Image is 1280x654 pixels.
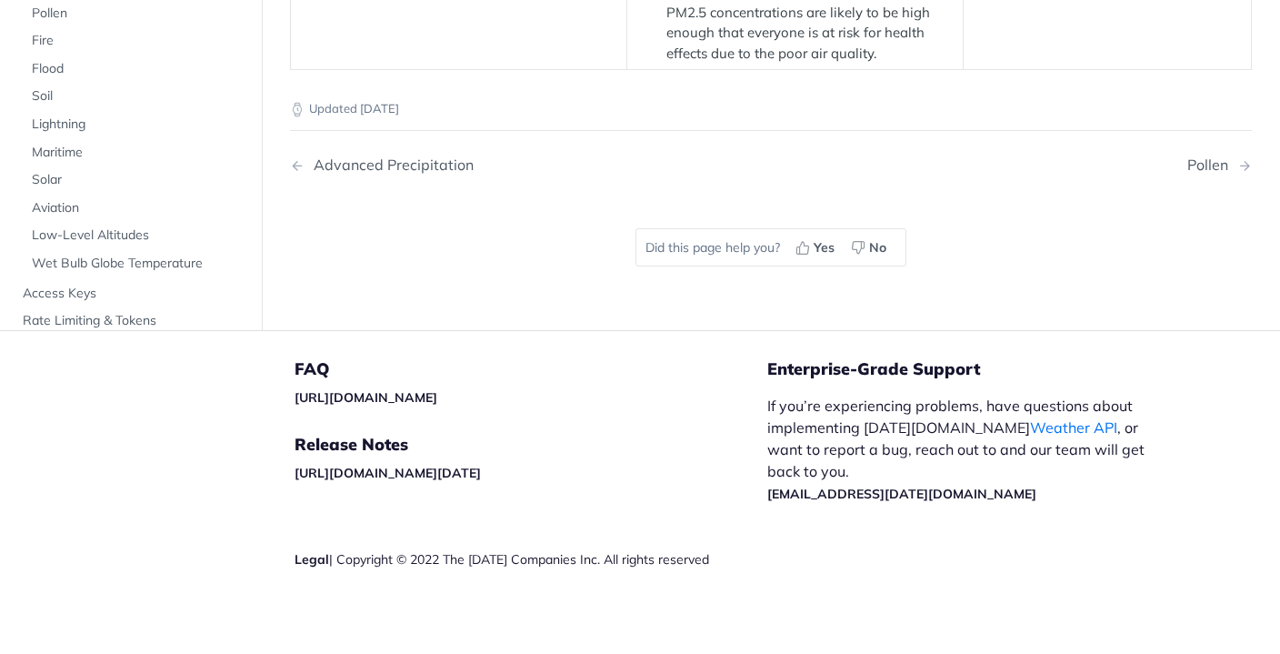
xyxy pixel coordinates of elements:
[290,100,1252,118] p: Updated [DATE]
[1187,156,1252,174] a: Next Page: Pollen
[23,250,248,277] a: Wet Bulb Globe Temperature
[32,199,244,217] span: Aviation
[295,389,437,406] a: [URL][DOMAIN_NAME]
[32,60,244,78] span: Flood
[767,358,1193,380] h5: Enterprise-Grade Support
[23,195,248,222] a: Aviation
[869,238,886,257] span: No
[32,255,244,273] span: Wet Bulb Globe Temperature
[814,238,835,257] span: Yes
[305,156,474,174] div: Advanced Precipitation
[32,32,244,50] span: Fire
[1187,156,1237,174] div: Pollen
[290,156,702,174] a: Previous Page: Advanced Precipitation
[767,395,1164,504] p: If you’re experiencing problems, have questions about implementing [DATE][DOMAIN_NAME] , or want ...
[767,486,1036,502] a: [EMAIL_ADDRESS][DATE][DOMAIN_NAME]
[32,88,244,106] span: Soil
[32,116,244,134] span: Lightning
[295,434,767,456] h5: Release Notes
[23,111,248,138] a: Lightning
[32,144,244,162] span: Maritime
[23,84,248,111] a: Soil
[23,55,248,83] a: Flood
[23,223,248,250] a: Low-Level Altitudes
[23,139,248,166] a: Maritime
[845,234,896,261] button: No
[290,138,1252,192] nav: Pagination Controls
[295,465,481,481] a: [URL][DOMAIN_NAME][DATE]
[23,27,248,55] a: Fire
[23,166,248,194] a: Solar
[635,228,906,267] div: Did this page help you?
[1030,418,1117,437] a: Weather API
[789,234,845,261] button: Yes
[32,227,244,246] span: Low-Level Altitudes
[295,358,767,380] h5: FAQ
[32,5,244,23] span: Pollen
[14,280,248,307] a: Access Keys
[23,312,244,330] span: Rate Limiting & Tokens
[23,285,244,303] span: Access Keys
[14,307,248,335] a: Rate Limiting & Tokens
[32,171,244,189] span: Solar
[295,550,767,568] div: | Copyright © 2022 The [DATE] Companies Inc. All rights reserved
[295,551,329,568] a: Legal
